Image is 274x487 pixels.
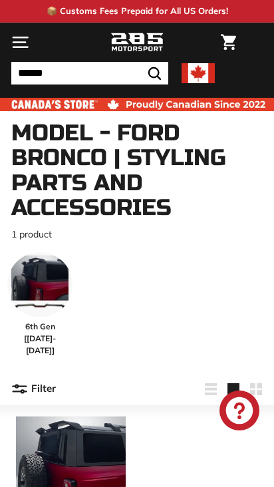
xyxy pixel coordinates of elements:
button: Filter [11,373,56,405]
span: 6th Gen [[DATE]-[DATE]] [7,321,72,357]
img: Logo_285_Motorsport_areodynamics_components [110,31,164,54]
input: Search [11,62,168,84]
h1: Model - Ford Bronco | Styling Parts and Accessories [11,121,263,221]
inbox-online-store-chat: Shopify online store chat [215,391,263,434]
a: Cart [214,23,243,61]
a: 6th Gen [[DATE]-[DATE]] [7,252,72,357]
p: 1 product [11,228,263,242]
p: 📦 Customs Fees Prepaid for All US Orders! [47,5,228,18]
